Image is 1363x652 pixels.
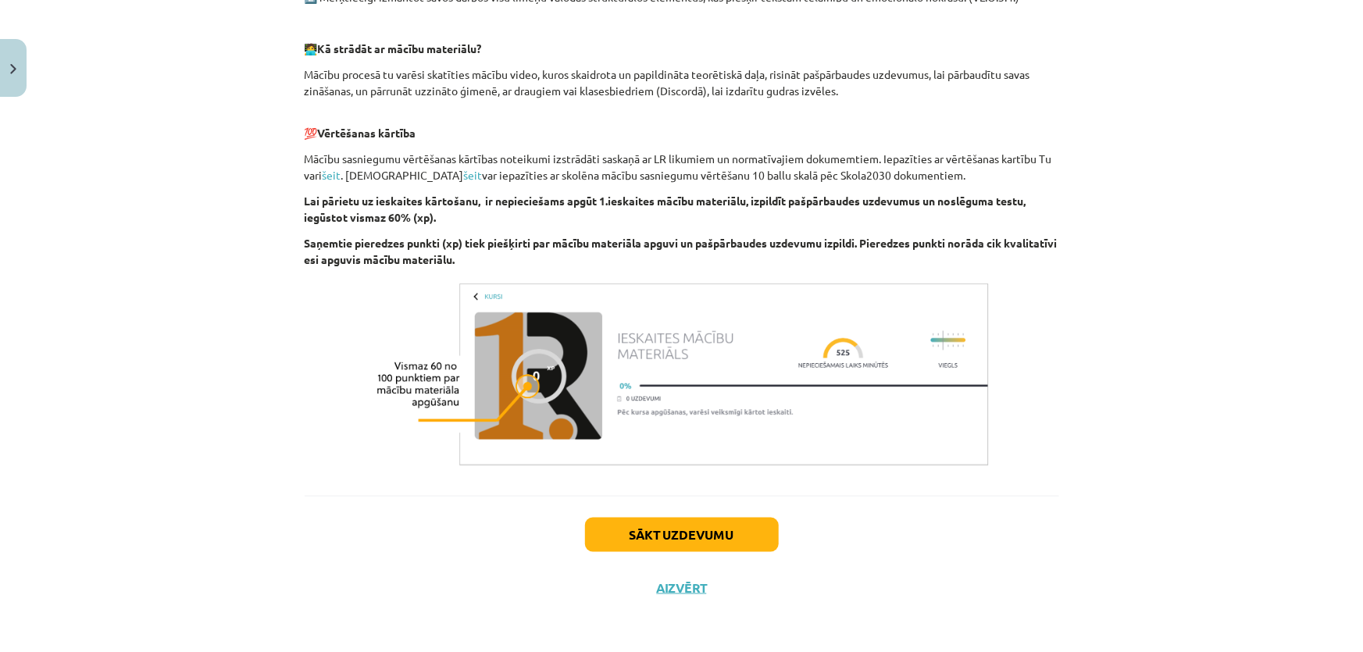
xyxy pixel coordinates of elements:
[305,66,1059,116] p: Mācību procesā tu varēsi skatīties mācību video, kuros skaidrota un papildināta teorētiskā daļa, ...
[305,194,1026,224] strong: Lai pārietu uz ieskaites kārtošanu, ir nepieciešams apgūt 1.ieskaites mācību materiālu, izpildīt ...
[305,151,1059,183] p: Mācību sasniegumu vērtēšanas kārtības noteikumi izstrādāti saskaņā ar LR likumiem un normatīvajie...
[585,518,779,552] button: Sākt uzdevumu
[323,168,341,182] a: šeit
[318,126,416,140] strong: Vērtēšanas kārtība
[464,168,483,182] a: šeit
[305,236,1058,266] strong: Saņemtie pieredzes punkti (xp) tiek piešķirti par mācību materiāla apguvi un pašpārbaudes uzdevum...
[652,580,712,596] button: Aizvērt
[305,125,1059,141] p: 💯
[305,41,482,55] strong: 🧑‍💻Kā strādāt ar mācību materiālu?
[10,64,16,74] img: icon-close-lesson-0947bae3869378f0d4975bcd49f059093ad1ed9edebbc8119c70593378902aed.svg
